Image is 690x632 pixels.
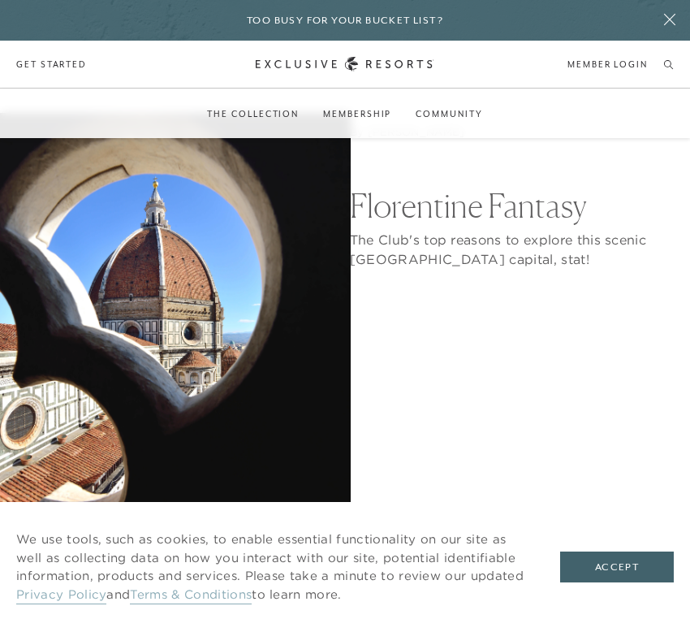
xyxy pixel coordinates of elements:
a: Community [416,90,482,137]
p: The Club's top reasons to explore this scenic [GEOGRAPHIC_DATA] capital, stat! [350,230,662,269]
a: The Collection [207,90,299,137]
h1: Florentine Fantasy [350,189,662,222]
a: Privacy Policy [16,587,106,604]
p: We use tools, such as cookies, to enable essential functionality on our site as well as collectin... [16,530,528,604]
h6: Too busy for your bucket list? [247,13,443,28]
a: Member Login [567,57,648,71]
a: Terms & Conditions [130,587,252,604]
a: Membership [323,90,391,137]
a: Get Started [16,57,87,71]
button: Accept [560,552,674,582]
